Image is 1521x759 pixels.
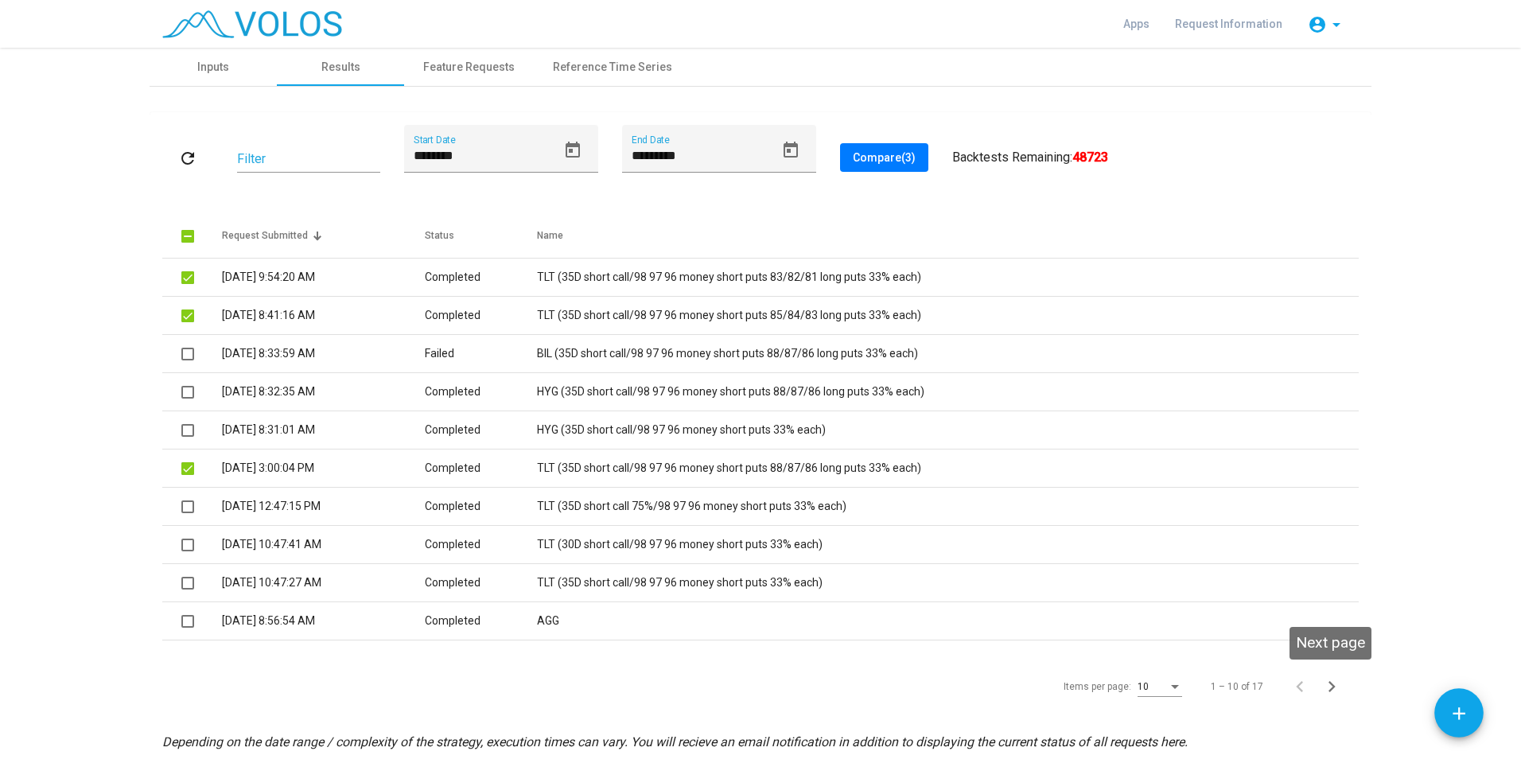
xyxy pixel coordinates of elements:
mat-icon: account_circle [1308,15,1327,34]
span: 10 [1138,681,1149,692]
td: [DATE] 8:56:54 AM [222,602,425,640]
td: [DATE] 8:33:59 AM [222,335,425,373]
td: [DATE] 9:54:20 AM [222,259,425,297]
td: Completed [425,488,537,526]
mat-select: Items per page: [1138,682,1182,693]
button: Next page [1321,671,1352,703]
div: Request Submitted [222,228,308,243]
mat-icon: arrow_drop_down [1327,15,1346,34]
td: TLT (35D short call/98 97 96 money short puts 85/84/83 long puts 33% each) [537,297,1359,335]
td: [DATE] 3:00:04 PM [222,450,425,488]
div: Reference Time Series [553,59,672,76]
div: Feature Requests [423,59,515,76]
div: Backtests Remaining: [952,148,1108,167]
div: Items per page: [1064,679,1131,694]
td: [DATE] 8:32:35 AM [222,373,425,411]
button: Add icon [1434,688,1484,738]
mat-icon: add [1449,703,1469,724]
td: Completed [425,602,537,640]
td: [DATE] 12:47:15 PM [222,488,425,526]
td: [DATE] 8:41:16 AM [222,297,425,335]
div: Request Submitted [222,228,425,243]
div: Name [537,228,563,243]
td: Completed [425,450,537,488]
a: Apps [1111,10,1162,38]
td: HYG (35D short call/98 97 96 money short puts 88/87/86 long puts 33% each) [537,373,1359,411]
button: Previous page [1289,671,1321,703]
td: [DATE] 10:47:27 AM [222,564,425,602]
span: Apps [1123,18,1150,30]
td: TLT (35D short call/98 97 96 money short puts 83/82/81 long puts 33% each) [537,259,1359,297]
td: [DATE] 8:31:01 AM [222,411,425,450]
td: TLT (35D short call/98 97 96 money short puts 33% each) [537,564,1359,602]
span: Compare (3) [853,151,916,164]
td: Completed [425,526,537,564]
td: AGG [537,602,1359,640]
td: BIL (35D short call/98 97 96 money short puts 88/87/86 long puts 33% each) [537,335,1359,373]
button: Open calendar [557,134,589,166]
div: Status [425,228,537,243]
td: Failed [425,335,537,373]
i: Depending on the date range / complexity of the strategy, execution times can vary. You will reci... [162,734,1188,749]
button: Open calendar [775,134,807,166]
button: Compare(3) [840,143,928,172]
td: Completed [425,411,537,450]
div: Results [321,59,360,76]
div: Status [425,228,454,243]
div: Inputs [197,59,229,76]
b: 48723 [1072,150,1108,165]
span: Request Information [1175,18,1282,30]
mat-icon: refresh [178,149,197,168]
td: Completed [425,564,537,602]
td: [DATE] 10:47:41 AM [222,526,425,564]
div: 1 – 10 of 17 [1211,679,1263,694]
td: Completed [425,259,537,297]
td: Completed [425,297,537,335]
td: TLT (35D short call/98 97 96 money short puts 88/87/86 long puts 33% each) [537,450,1359,488]
td: HYG (35D short call/98 97 96 money short puts 33% each) [537,411,1359,450]
td: TLT (30D short call/98 97 96 money short puts 33% each) [537,526,1359,564]
div: Name [537,228,1340,243]
td: Completed [425,373,537,411]
a: Request Information [1162,10,1295,38]
td: TLT (35D short call 75%/98 97 96 money short puts 33% each) [537,488,1359,526]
